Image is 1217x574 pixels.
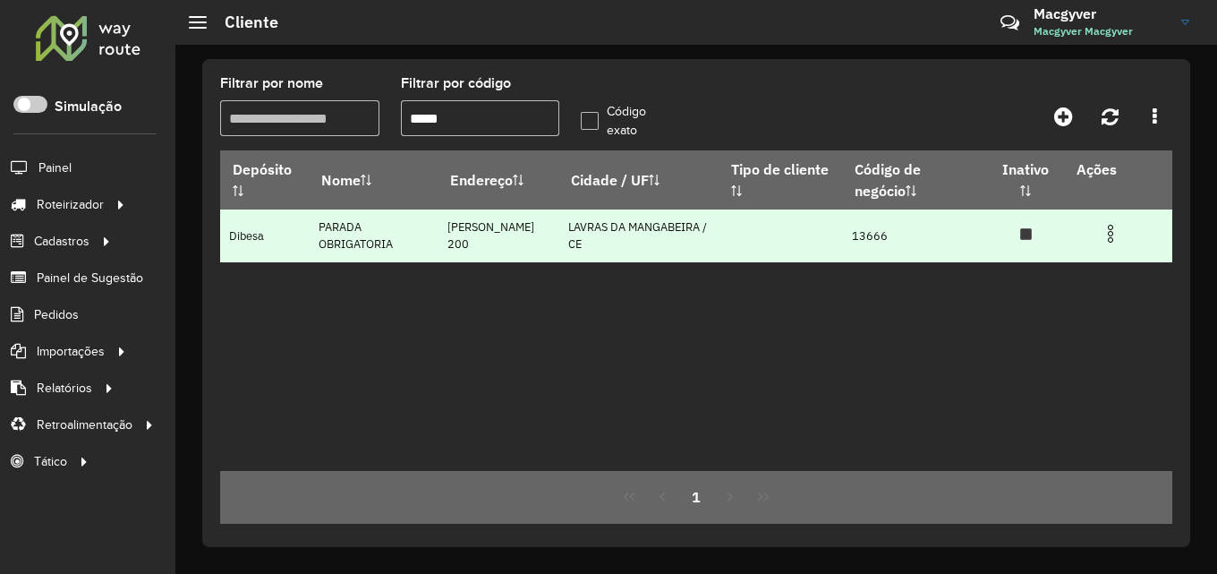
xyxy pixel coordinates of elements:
[401,73,511,94] label: Filtrar por código
[1034,5,1168,22] h3: Macgyver
[220,73,323,94] label: Filtrar por nome
[37,379,92,398] span: Relatórios
[220,150,309,210] th: Depósito
[842,210,987,262] td: 13666
[1064,150,1171,188] th: Ações
[679,480,713,514] button: 1
[37,195,104,214] span: Roteirizador
[34,305,79,324] span: Pedidos
[207,13,278,32] h2: Cliente
[37,269,143,287] span: Painel de Sugestão
[581,102,679,140] label: Código exato
[37,416,132,434] span: Retroalimentação
[438,150,558,210] th: Endereço
[38,158,72,177] span: Painel
[719,150,842,210] th: Tipo de cliente
[34,232,89,251] span: Cadastros
[558,150,719,210] th: Cidade / UF
[309,210,438,262] td: PARADA OBRIGATORIA
[220,210,309,262] td: Dibesa
[991,4,1029,42] a: Contato Rápido
[987,150,1064,210] th: Inativo
[1034,23,1168,39] span: Macgyver Macgyver
[438,210,558,262] td: [PERSON_NAME] 200
[309,150,438,210] th: Nome
[558,210,719,262] td: LAVRAS DA MANGABEIRA / CE
[55,96,122,117] label: Simulação
[34,452,67,471] span: Tático
[842,150,987,210] th: Código de negócio
[37,342,105,361] span: Importações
